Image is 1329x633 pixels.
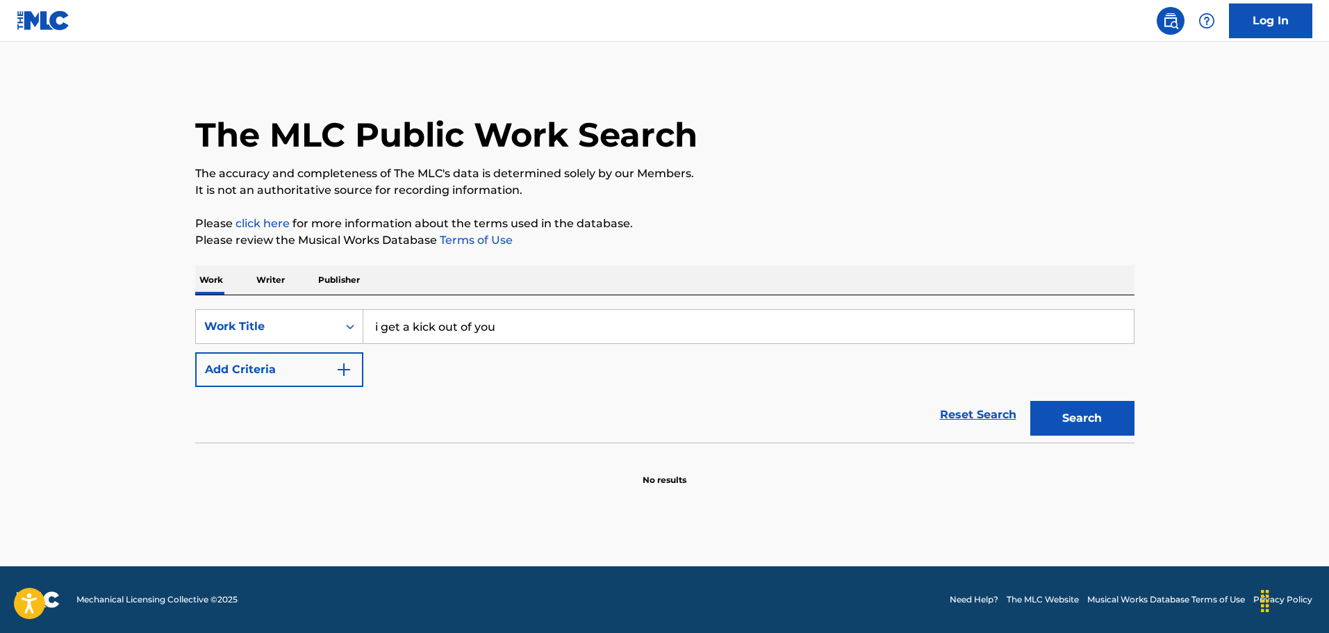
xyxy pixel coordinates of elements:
img: 9d2ae6d4665cec9f34b9.svg [336,361,352,378]
iframe: Chat Widget [1260,566,1329,633]
div: Drag [1254,580,1276,622]
p: Publisher [314,265,364,295]
img: logo [17,591,60,608]
img: help [1198,13,1215,29]
p: It is not an authoritative source for recording information. [195,182,1134,199]
p: Work [195,265,227,295]
p: No results [643,457,686,486]
a: Musical Works Database Terms of Use [1087,593,1245,606]
p: The accuracy and completeness of The MLC's data is determined solely by our Members. [195,165,1134,182]
a: Privacy Policy [1253,593,1312,606]
h1: The MLC Public Work Search [195,114,697,156]
p: Writer [252,265,289,295]
a: The MLC Website [1007,593,1079,606]
p: Please for more information about the terms used in the database. [195,215,1134,232]
a: Log In [1229,3,1312,38]
span: Mechanical Licensing Collective © 2025 [76,593,238,606]
a: Reset Search [933,400,1023,430]
button: Search [1030,401,1134,436]
button: Add Criteria [195,352,363,387]
div: Work Title [204,318,329,335]
a: Need Help? [950,593,998,606]
a: Terms of Use [437,233,513,247]
a: click here [236,217,290,230]
form: Search Form [195,309,1134,443]
img: search [1162,13,1179,29]
div: Help [1193,7,1221,35]
img: MLC Logo [17,10,70,31]
a: Public Search [1157,7,1184,35]
p: Please review the Musical Works Database [195,232,1134,249]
